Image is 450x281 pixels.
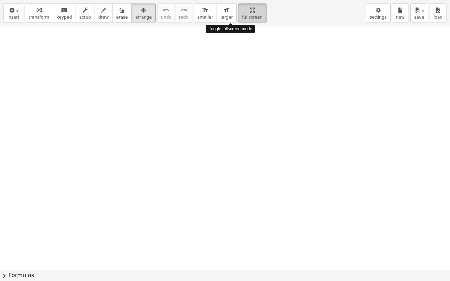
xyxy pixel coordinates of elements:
button: erase [112,4,131,22]
span: scrub [79,15,91,20]
button: load [430,4,446,22]
span: new [396,15,405,20]
i: redo [180,6,187,14]
span: larger [220,15,233,20]
span: transform [28,15,49,20]
span: arrange [135,15,152,20]
span: smaller [198,15,213,20]
button: draw [95,4,113,22]
button: scrub [76,4,95,22]
button: undoundo [157,4,175,22]
span: keypad [57,15,72,20]
button: format_sizesmaller [194,4,217,22]
i: format_size [223,6,230,14]
button: settings [366,4,391,22]
span: redo [179,15,188,20]
div: Toggle fullscreen mode [206,25,255,33]
span: save [414,15,424,20]
button: save [410,4,428,22]
span: settings [370,15,387,20]
span: fullscreen [242,15,262,20]
i: undo [163,6,169,14]
i: format_size [202,6,208,14]
span: load [433,15,443,20]
button: transform [25,4,53,22]
i: keyboard [61,6,67,14]
button: keyboardkeypad [53,4,76,22]
button: insert [4,4,23,22]
button: format_sizelarger [217,4,237,22]
span: insert [7,15,19,20]
button: redoredo [175,4,192,22]
button: arrange [131,4,156,22]
span: undo [161,15,172,20]
span: erase [116,15,128,20]
span: draw [98,15,109,20]
button: fullscreen [238,4,266,22]
button: new [392,4,409,22]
